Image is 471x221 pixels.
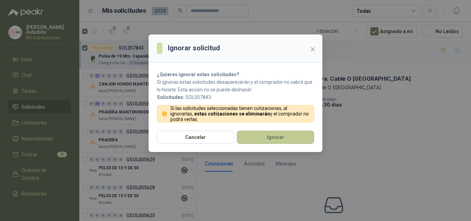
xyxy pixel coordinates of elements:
strong: ¿Quieres ignorar estas solicitudes? [157,72,239,77]
button: Close [307,44,318,55]
p: Si las solicitudes seleccionadas tienen cotizaciones, al ignorarlas, y el comprador no podrá verlas. [170,106,310,122]
span: close [310,47,315,52]
h3: Ignorar solicitud [168,43,220,53]
p: SOL057843 [157,93,314,101]
b: Solicitudes: [157,94,184,100]
strong: estas cotizaciones se eliminarán [194,111,270,117]
p: Si ignoras estas solicitudes desaparecerán y el comprador no sabrá que lo hiciste. Esta acción no... [157,78,314,93]
button: Cancelar [157,131,234,144]
button: Ignorar [237,131,314,144]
